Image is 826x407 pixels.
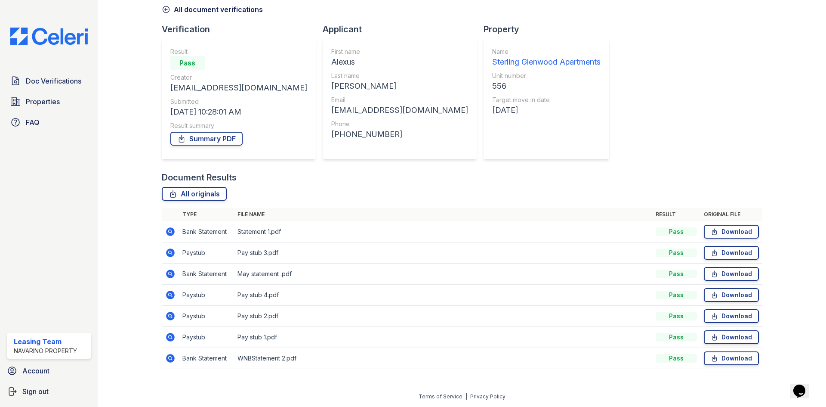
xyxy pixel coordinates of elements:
[22,366,49,376] span: Account
[162,171,237,183] div: Document Results
[331,56,468,68] div: Alexus
[331,47,468,56] div: First name
[14,347,77,355] div: Navarino Property
[234,242,652,264] td: Pay stub 3.pdf
[3,362,95,379] a: Account
[656,333,697,342] div: Pass
[179,306,234,327] td: Paystub
[331,120,468,128] div: Phone
[234,221,652,242] td: Statement 1.pdf
[656,354,697,363] div: Pass
[234,285,652,306] td: Pay stub 4.pdf
[179,348,234,369] td: Bank Statement
[465,393,467,400] div: |
[704,225,759,239] a: Download
[492,80,601,92] div: 556
[331,104,468,116] div: [EMAIL_ADDRESS][DOMAIN_NAME]
[470,393,505,400] a: Privacy Policy
[22,386,49,397] span: Sign out
[492,71,601,80] div: Unit number
[492,104,601,116] div: [DATE]
[323,23,484,35] div: Applicant
[234,306,652,327] td: Pay stub 2.pdf
[179,327,234,348] td: Paystub
[179,264,234,285] td: Bank Statement
[179,285,234,306] td: Paystub
[331,80,468,92] div: [PERSON_NAME]
[234,348,652,369] td: WNBStatement 2.pdf
[162,23,323,35] div: Verification
[790,373,817,398] iframe: chat widget
[26,96,60,107] span: Properties
[170,73,307,82] div: Creator
[492,47,601,68] a: Name Sterling Glenwood Apartments
[14,336,77,347] div: Leasing Team
[492,56,601,68] div: Sterling Glenwood Apartments
[179,208,234,221] th: Type
[656,291,697,299] div: Pass
[170,47,307,56] div: Result
[7,72,91,90] a: Doc Verifications
[700,208,762,221] th: Original file
[26,117,40,127] span: FAQ
[234,264,652,285] td: May statement .pdf
[492,96,601,104] div: Target move in date
[179,221,234,242] td: Bank Statement
[162,187,227,201] a: All originals
[704,330,759,344] a: Download
[704,288,759,302] a: Download
[656,249,697,257] div: Pass
[419,393,462,400] a: Terms of Service
[484,23,616,35] div: Property
[3,28,95,45] img: CE_Logo_Blue-a8612792a0a2168367f1c8372b55b34899dd931a85d93a1a3d3e32e68fde9ad4.png
[179,242,234,264] td: Paystub
[704,267,759,281] a: Download
[234,327,652,348] td: Pay stub 1.pdf
[162,4,263,15] a: All document verifications
[170,82,307,94] div: [EMAIL_ADDRESS][DOMAIN_NAME]
[7,114,91,131] a: FAQ
[652,208,700,221] th: Result
[170,106,307,118] div: [DATE] 10:28:01 AM
[170,97,307,106] div: Submitted
[170,56,205,70] div: Pass
[331,96,468,104] div: Email
[331,128,468,140] div: [PHONE_NUMBER]
[704,309,759,323] a: Download
[656,270,697,278] div: Pass
[26,76,81,86] span: Doc Verifications
[234,208,652,221] th: File name
[656,312,697,320] div: Pass
[7,93,91,110] a: Properties
[170,121,307,130] div: Result summary
[704,351,759,365] a: Download
[492,47,601,56] div: Name
[704,246,759,260] a: Download
[331,71,468,80] div: Last name
[3,383,95,400] a: Sign out
[656,227,697,236] div: Pass
[170,132,243,146] a: Summary PDF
